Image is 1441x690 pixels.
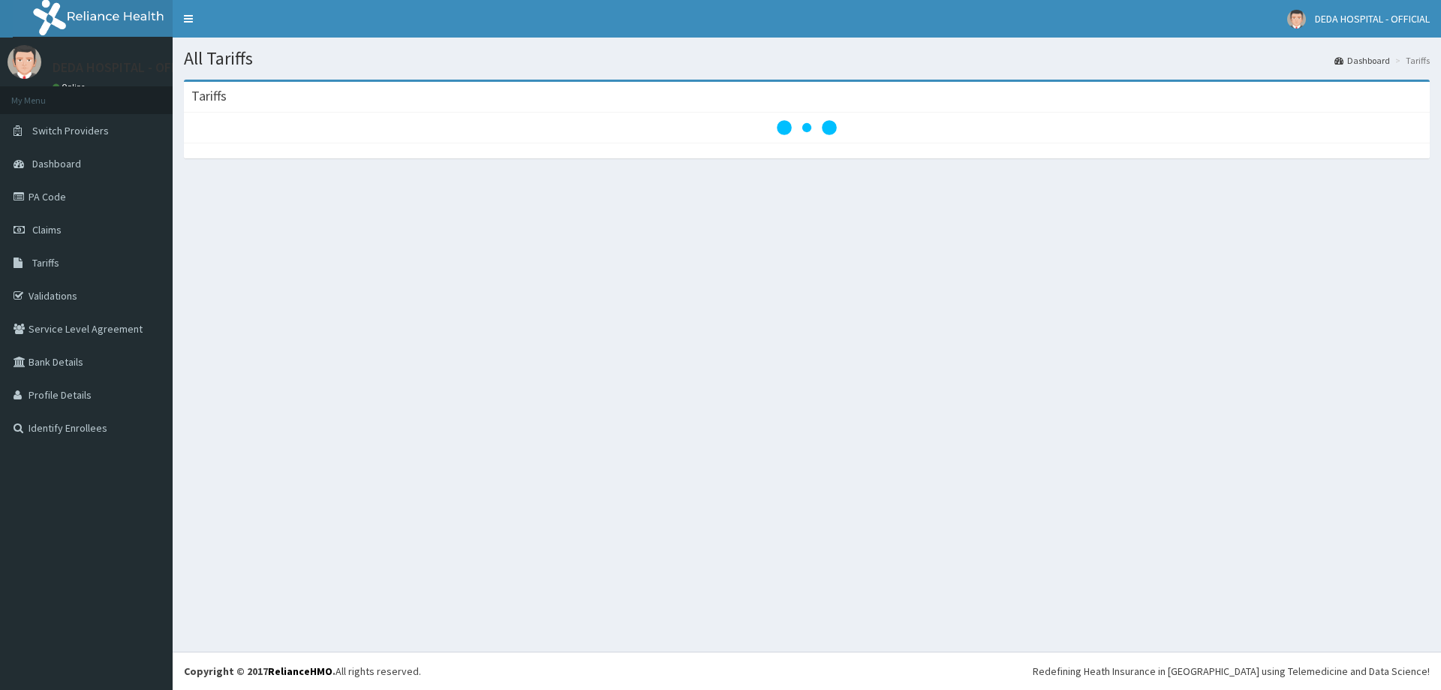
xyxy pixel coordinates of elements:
[268,664,332,678] a: RelianceHMO
[1287,10,1306,29] img: User Image
[1391,54,1430,67] li: Tariffs
[32,157,81,170] span: Dashboard
[1315,12,1430,26] span: DEDA HOSPITAL - OFFICIAL
[1033,664,1430,679] div: Redefining Heath Insurance in [GEOGRAPHIC_DATA] using Telemedicine and Data Science!
[173,652,1441,690] footer: All rights reserved.
[1334,54,1390,67] a: Dashboard
[8,45,41,79] img: User Image
[191,89,227,103] h3: Tariffs
[184,49,1430,68] h1: All Tariffs
[32,124,109,137] span: Switch Providers
[53,82,89,92] a: Online
[32,223,62,237] span: Claims
[184,664,335,678] strong: Copyright © 2017 .
[32,256,59,270] span: Tariffs
[53,61,207,74] p: DEDA HOSPITAL - OFFICIAL
[777,98,837,158] svg: audio-loading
